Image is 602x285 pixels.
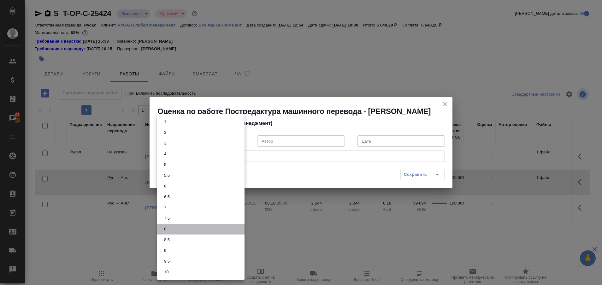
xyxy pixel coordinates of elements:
button: 4 [162,151,168,157]
button: 10 [162,269,170,276]
button: 9 [162,247,168,254]
button: 8.5 [162,236,172,243]
button: 5 [162,161,168,168]
button: 7 [162,204,168,211]
button: 8 [162,226,168,233]
button: 1 [162,118,168,125]
button: 6 [162,183,168,190]
button: 5.5 [162,172,172,179]
button: 7.5 [162,215,172,222]
button: 6.5 [162,193,172,200]
button: 3 [162,140,168,147]
button: 2 [162,129,168,136]
button: 9.5 [162,258,172,265]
